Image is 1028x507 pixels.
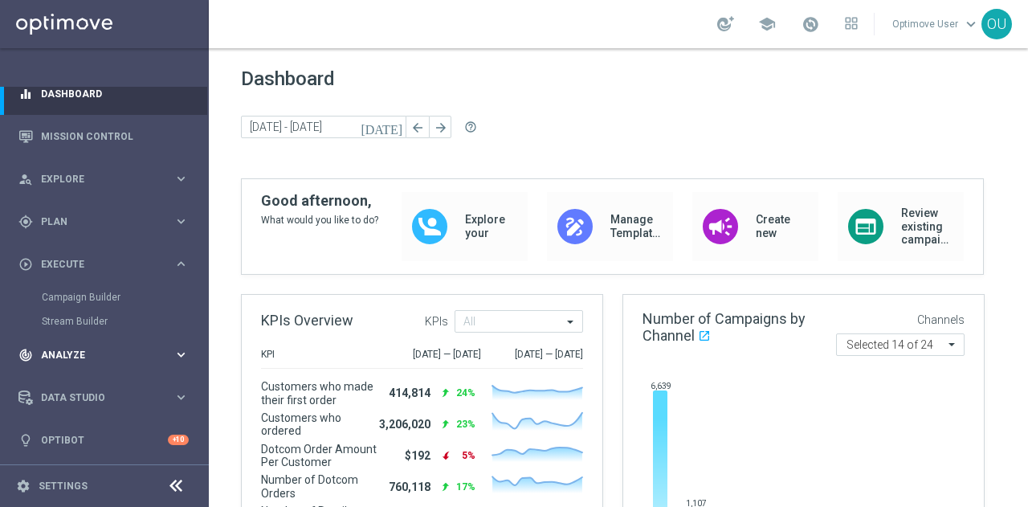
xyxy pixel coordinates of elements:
[18,434,190,447] button: lightbulb Optibot +10
[18,419,189,461] div: Optibot
[16,479,31,493] i: settings
[41,350,173,360] span: Analyze
[18,348,33,362] i: track_changes
[18,173,190,186] button: person_search Explore keyboard_arrow_right
[18,172,33,186] i: person_search
[891,12,981,36] a: Optimove Userkeyboard_arrow_down
[18,348,173,362] div: Analyze
[173,171,189,186] i: keyboard_arrow_right
[18,215,190,228] button: gps_fixed Plan keyboard_arrow_right
[18,215,173,229] div: Plan
[18,215,33,229] i: gps_fixed
[41,72,189,115] a: Dashboard
[173,390,189,405] i: keyboard_arrow_right
[41,260,173,269] span: Execute
[41,174,173,184] span: Explore
[18,115,189,157] div: Mission Control
[962,15,980,33] span: keyboard_arrow_down
[42,285,207,309] div: Campaign Builder
[42,291,167,304] a: Campaign Builder
[18,391,190,404] button: Data Studio keyboard_arrow_right
[41,217,173,227] span: Plan
[42,315,167,328] a: Stream Builder
[173,214,189,229] i: keyboard_arrow_right
[18,88,190,100] button: equalizer Dashboard
[42,309,207,333] div: Stream Builder
[173,347,189,362] i: keyboard_arrow_right
[758,15,776,33] span: school
[981,9,1012,39] div: OU
[18,349,190,362] button: track_changes Analyze keyboard_arrow_right
[18,258,190,271] button: play_circle_outline Execute keyboard_arrow_right
[41,419,168,461] a: Optibot
[18,87,33,101] i: equalizer
[18,72,189,115] div: Dashboard
[39,481,88,491] a: Settings
[168,435,189,445] div: +10
[41,393,173,403] span: Data Studio
[18,390,173,405] div: Data Studio
[41,115,189,157] a: Mission Control
[18,172,173,186] div: Explore
[18,257,33,272] i: play_circle_outline
[18,257,173,272] div: Execute
[173,256,189,272] i: keyboard_arrow_right
[18,433,33,448] i: lightbulb
[18,130,190,143] button: Mission Control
